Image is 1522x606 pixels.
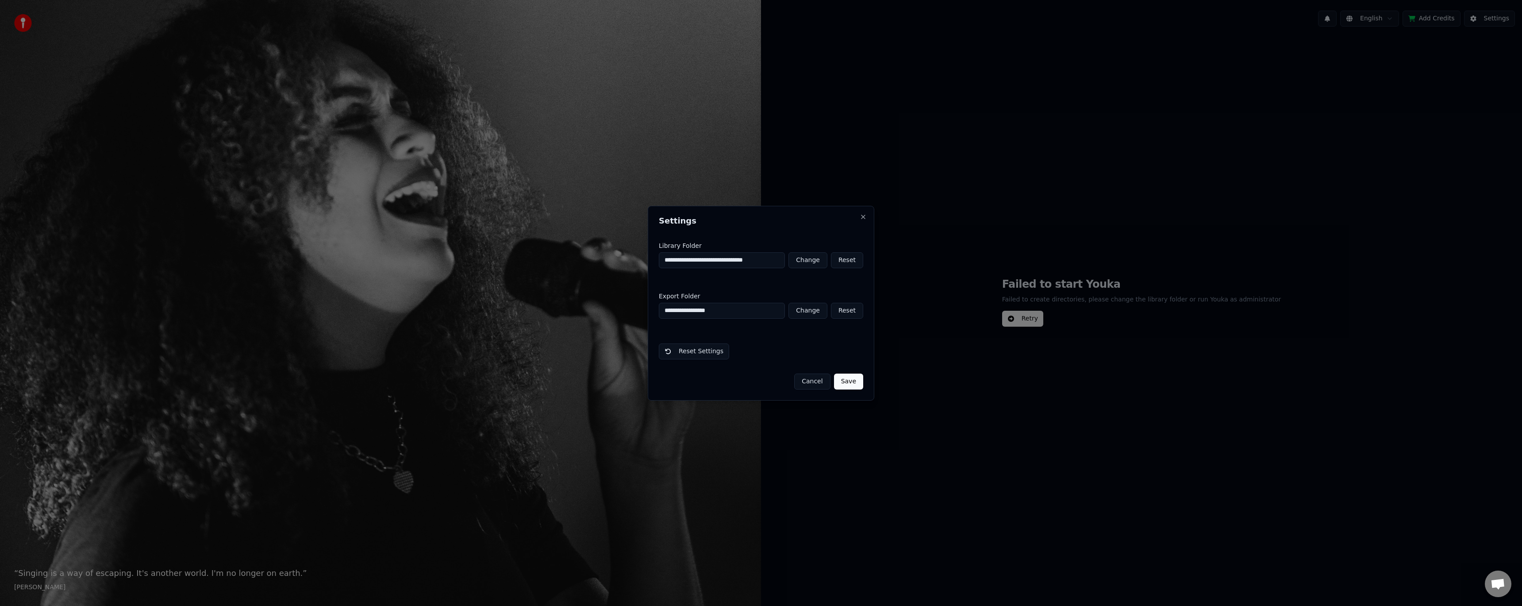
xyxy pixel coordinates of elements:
button: Change [788,252,827,268]
button: Reset Settings [659,344,729,359]
button: Reset [831,252,863,268]
button: Reset [831,303,863,319]
button: Save [834,374,863,390]
label: Export Folder [659,293,863,299]
button: Cancel [794,374,830,390]
h2: Settings [659,217,863,225]
button: Change [788,303,827,319]
label: Library Folder [659,243,863,249]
